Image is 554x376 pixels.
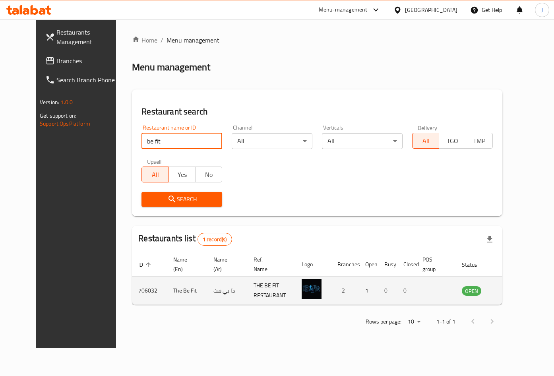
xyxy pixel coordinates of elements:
[462,260,488,269] span: Status
[60,97,73,107] span: 1.0.0
[148,194,216,204] span: Search
[254,255,286,274] span: Ref. Name
[169,167,196,182] button: Yes
[439,133,466,149] button: TGO
[40,97,59,107] span: Version:
[132,35,502,45] nav: breadcrumb
[39,51,128,70] a: Branches
[497,252,525,277] th: Action
[378,277,397,305] td: 0
[141,167,169,182] button: All
[167,277,207,305] td: The Be Fit
[132,35,157,45] a: Home
[141,192,222,207] button: Search
[132,252,525,305] table: enhanced table
[145,169,165,180] span: All
[469,135,490,147] span: TMP
[319,5,368,15] div: Menu-management
[161,35,163,45] li: /
[366,317,401,327] p: Rows per page:
[295,252,331,277] th: Logo
[56,75,122,85] span: Search Branch Phone
[198,236,232,243] span: 1 record(s)
[195,167,222,182] button: No
[302,279,322,299] img: The Be Fit
[436,317,455,327] p: 1-1 of 1
[39,70,128,89] a: Search Branch Phone
[359,277,378,305] td: 1
[141,133,222,149] input: Search for restaurant name or ID..
[173,255,198,274] span: Name (En)
[199,169,219,180] span: No
[466,133,493,149] button: TMP
[207,277,247,305] td: ذا بي فت
[418,125,438,130] label: Delivery
[442,135,463,147] span: TGO
[132,61,210,74] h2: Menu management
[480,230,499,249] div: Export file
[141,106,493,118] h2: Restaurant search
[422,255,446,274] span: POS group
[247,277,295,305] td: THE BE FIT RESTAURANT
[416,135,436,147] span: All
[397,252,416,277] th: Closed
[138,233,232,246] h2: Restaurants list
[405,6,457,14] div: [GEOGRAPHIC_DATA]
[232,133,312,149] div: All
[40,110,76,121] span: Get support on:
[378,252,397,277] th: Busy
[198,233,232,246] div: Total records count
[138,260,153,269] span: ID
[331,277,359,305] td: 2
[147,159,162,164] label: Upsell
[541,6,543,14] span: J
[213,255,238,274] span: Name (Ar)
[56,56,122,66] span: Branches
[322,133,403,149] div: All
[462,287,481,296] span: OPEN
[172,169,192,180] span: Yes
[405,316,424,328] div: Rows per page:
[167,35,219,45] span: Menu management
[359,252,378,277] th: Open
[331,252,359,277] th: Branches
[132,277,167,305] td: 706032
[56,27,122,47] span: Restaurants Management
[39,23,128,51] a: Restaurants Management
[40,118,90,129] a: Support.OpsPlatform
[412,133,439,149] button: All
[397,277,416,305] td: 0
